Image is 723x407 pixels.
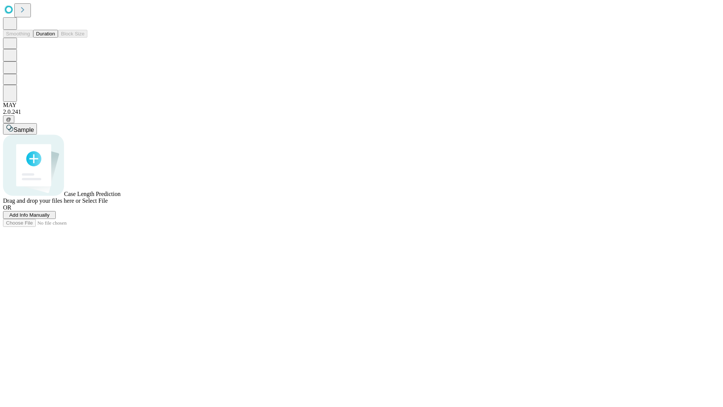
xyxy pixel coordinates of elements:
[3,102,720,109] div: MAY
[82,197,108,204] span: Select File
[64,191,120,197] span: Case Length Prediction
[3,30,33,38] button: Smoothing
[3,211,56,219] button: Add Info Manually
[33,30,58,38] button: Duration
[3,109,720,115] div: 2.0.241
[14,127,34,133] span: Sample
[3,123,37,135] button: Sample
[3,115,14,123] button: @
[9,212,50,218] span: Add Info Manually
[6,116,11,122] span: @
[3,197,81,204] span: Drag and drop your files here or
[3,204,11,211] span: OR
[58,30,87,38] button: Block Size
